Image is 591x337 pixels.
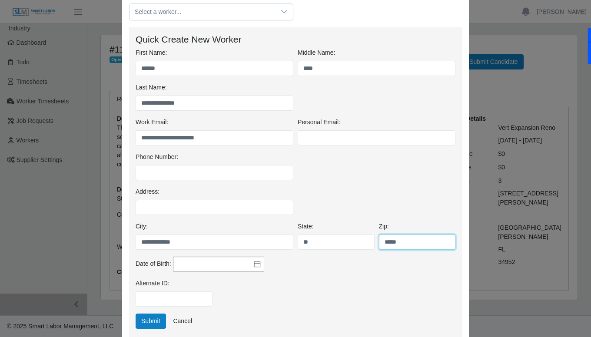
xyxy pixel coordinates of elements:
label: Work Email: [136,118,168,127]
h4: Quick Create New Worker [136,34,455,45]
a: Cancel [167,314,198,329]
button: Submit [136,314,166,329]
label: Middle Name: [298,48,335,57]
label: Personal Email: [298,118,340,127]
label: Zip: [379,222,389,231]
label: Alternate ID: [136,279,169,288]
label: City: [136,222,148,231]
label: State: [298,222,314,231]
label: Phone Number: [136,152,178,162]
body: Rich Text Area. Press ALT-0 for help. [7,7,324,17]
label: Address: [136,187,159,196]
label: First Name: [136,48,167,57]
label: Date of Birth: [136,259,171,268]
label: Last Name: [136,83,167,92]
